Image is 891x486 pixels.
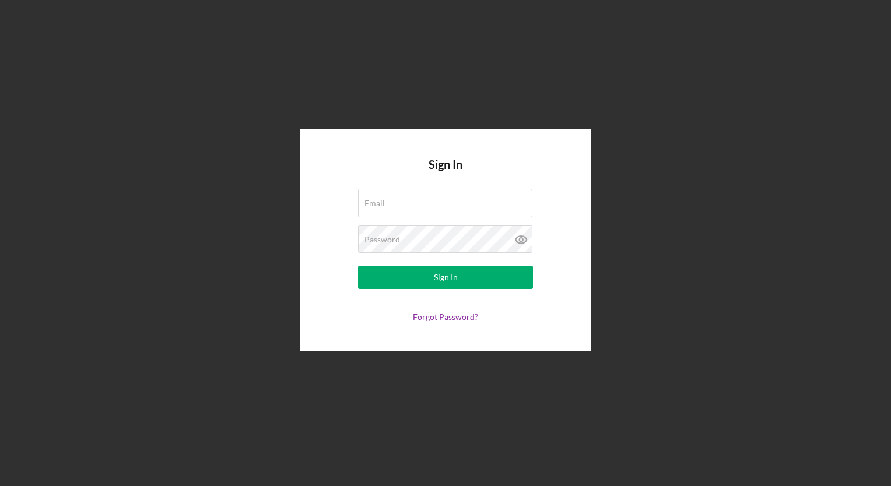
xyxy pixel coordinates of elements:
h4: Sign In [429,158,462,189]
a: Forgot Password? [413,312,478,322]
button: Sign In [358,266,533,289]
div: Sign In [434,266,458,289]
label: Email [364,199,385,208]
label: Password [364,235,400,244]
